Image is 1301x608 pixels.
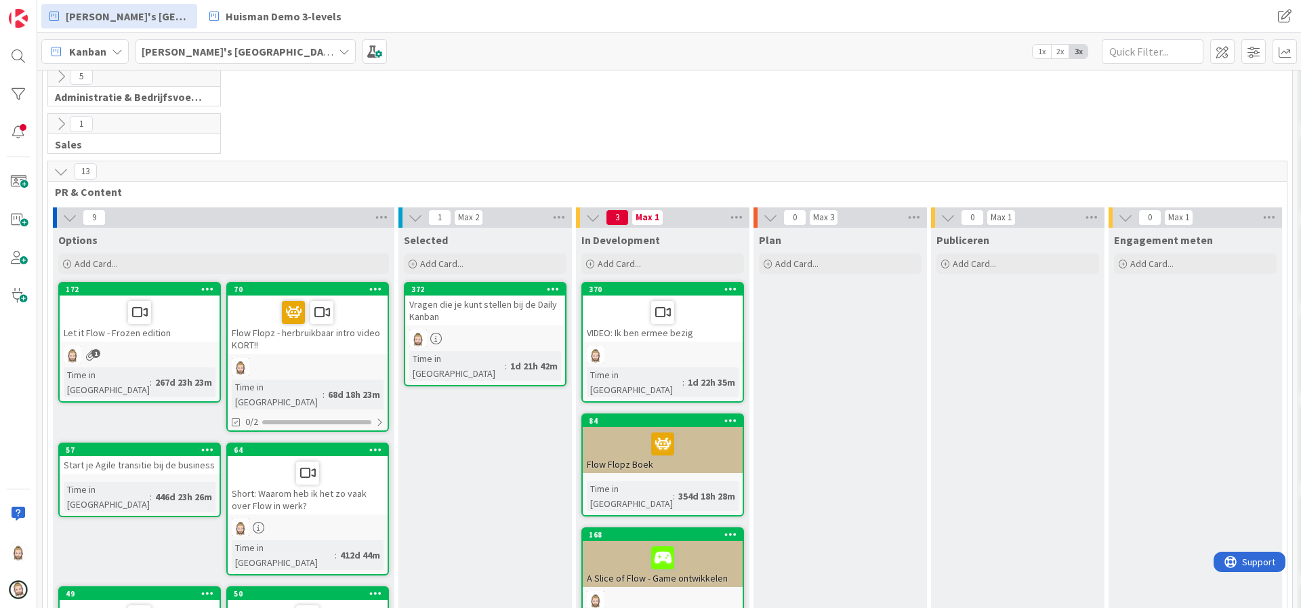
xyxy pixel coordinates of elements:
span: In Development [581,233,660,247]
span: 0 [961,209,984,226]
span: Options [58,233,98,247]
div: 370 [583,283,743,296]
div: 172 [60,283,220,296]
span: : [682,375,684,390]
span: 3 [606,209,629,226]
a: 84Flow Flopz BoekTime in [GEOGRAPHIC_DATA]:354d 18h 28m [581,413,744,516]
div: 370VIDEO: Ik ben ermee bezig [583,283,743,342]
img: avatar [9,580,28,599]
div: 168A Slice of Flow - Game ontwikkelen [583,529,743,587]
span: 0 [1138,209,1161,226]
span: PR & Content [55,185,1270,199]
span: Add Card... [953,258,996,270]
a: 172Let it Flow - Frozen editionRvTime in [GEOGRAPHIC_DATA]:267d 23h 23m [58,282,221,403]
div: 64 [228,444,388,456]
div: 1d 22h 35m [684,375,739,390]
span: Sales [55,138,203,151]
div: 57 [60,444,220,456]
div: Time in [GEOGRAPHIC_DATA] [587,481,673,511]
span: 0 [783,209,806,226]
div: Max 1 [991,214,1012,221]
div: 168 [583,529,743,541]
span: Huisman Demo 3-levels [226,8,342,24]
div: Max 1 [1168,214,1189,221]
div: 354d 18h 28m [675,489,739,504]
div: Start je Agile transitie bij de business [60,456,220,474]
div: Time in [GEOGRAPHIC_DATA] [232,380,323,409]
div: 64 [234,445,388,455]
div: 57 [66,445,220,455]
div: 84 [583,415,743,427]
div: 84Flow Flopz Boek [583,415,743,473]
span: : [323,387,325,402]
a: 370VIDEO: Ik ben ermee bezigRvTime in [GEOGRAPHIC_DATA]:1d 22h 35m [581,282,744,403]
a: 57Start je Agile transitie bij de businessTime in [GEOGRAPHIC_DATA]:446d 23h 26m [58,443,221,517]
div: VIDEO: Ik ben ermee bezig [583,296,743,342]
div: Flow Flopz Boek [583,427,743,473]
span: 1x [1033,45,1051,58]
img: Rv [232,358,249,376]
div: 412d 44m [337,548,384,563]
span: 1 [70,116,93,132]
div: Time in [GEOGRAPHIC_DATA] [232,540,335,570]
span: Publiceren [936,233,989,247]
span: 5 [70,68,93,85]
span: [PERSON_NAME]'s [GEOGRAPHIC_DATA] [66,8,189,24]
div: Max 1 [636,214,659,221]
img: Rv [64,346,81,363]
span: : [150,489,152,504]
div: 70Flow Flopz - herbruikbaar intro video KORT!! [228,283,388,354]
a: 64Short: Waarom heb ik het zo vaak over Flow in werk?RvTime in [GEOGRAPHIC_DATA]:412d 44m [226,443,389,575]
span: 2x [1051,45,1069,58]
img: Rv [587,346,604,363]
div: 50 [234,589,388,599]
div: Max 3 [813,214,834,221]
span: 13 [74,163,97,180]
div: Vragen die je kunt stellen bij de Daily Kanban [405,296,565,325]
div: 84 [589,416,743,426]
div: Time in [GEOGRAPHIC_DATA] [64,482,150,512]
div: Rv [60,346,220,363]
div: Rv [405,329,565,347]
span: Administratie & Bedrijfsvoering [55,90,203,104]
div: Short: Waarom heb ik het zo vaak over Flow in werk? [228,456,388,514]
span: 9 [83,209,106,226]
div: 172 [66,285,220,294]
div: Let it Flow - Frozen edition [60,296,220,342]
a: [PERSON_NAME]'s [GEOGRAPHIC_DATA] [41,4,197,28]
img: Visit kanbanzone.com [9,9,28,28]
div: Time in [GEOGRAPHIC_DATA] [409,351,505,381]
span: Add Card... [420,258,463,270]
a: 372Vragen die je kunt stellen bij de Daily KanbanRvTime in [GEOGRAPHIC_DATA]:1d 21h 42m [404,282,566,386]
div: 68d 18h 23m [325,387,384,402]
span: Add Card... [75,258,118,270]
span: : [150,375,152,390]
div: 446d 23h 26m [152,489,215,504]
a: 70Flow Flopz - herbruikbaar intro video KORT!!RvTime in [GEOGRAPHIC_DATA]:68d 18h 23m0/2 [226,282,389,432]
div: 64Short: Waarom heb ik het zo vaak over Flow in werk? [228,444,388,514]
img: Rv [9,542,28,561]
span: Add Card... [1130,258,1174,270]
span: Support [28,2,62,18]
img: Rv [232,519,249,536]
div: 168 [589,530,743,540]
span: Kanban [69,43,106,60]
div: 57Start je Agile transitie bij de business [60,444,220,474]
span: : [505,359,507,373]
div: A Slice of Flow - Game ontwikkelen [583,541,743,587]
div: 70 [234,285,388,294]
div: 50 [228,588,388,600]
div: 49 [60,588,220,600]
div: 70 [228,283,388,296]
input: Quick Filter... [1102,39,1203,64]
span: 0/2 [245,415,258,429]
div: 49 [66,589,220,599]
span: 1 [91,349,100,358]
div: Rv [583,346,743,363]
div: 372Vragen die je kunt stellen bij de Daily Kanban [405,283,565,325]
div: 372 [411,285,565,294]
span: Plan [759,233,781,247]
span: Add Card... [775,258,819,270]
span: Selected [404,233,448,247]
div: 267d 23h 23m [152,375,215,390]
